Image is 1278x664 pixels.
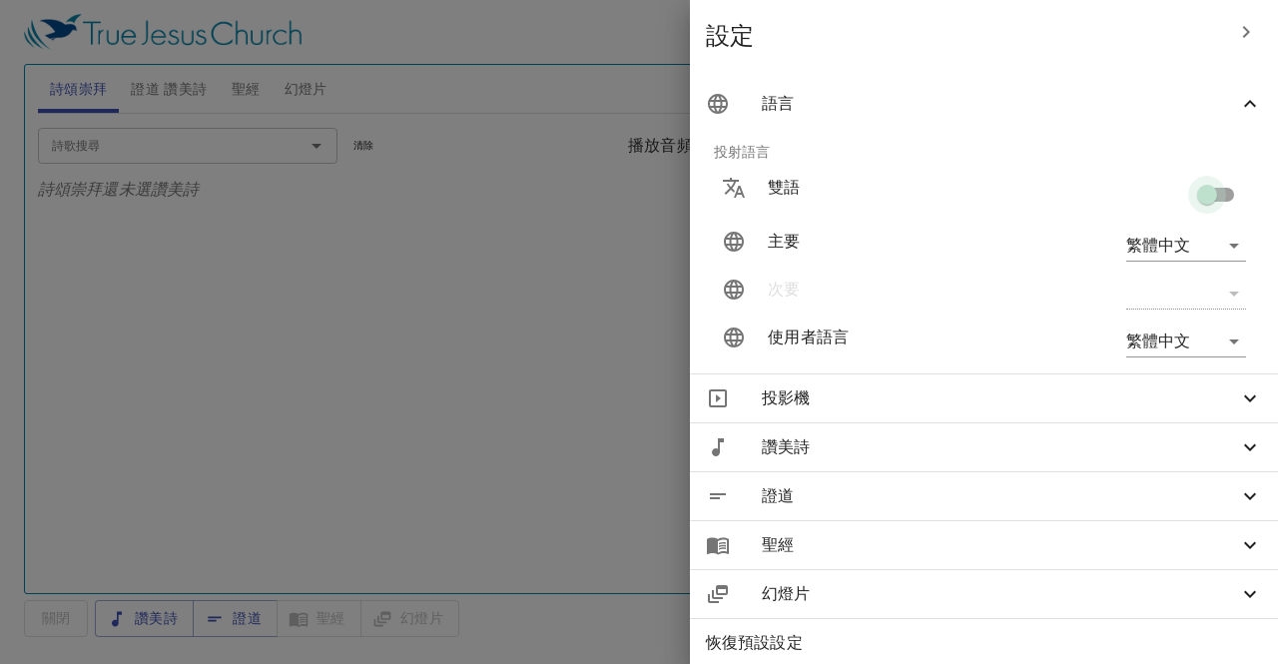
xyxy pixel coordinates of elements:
[762,386,1238,410] span: 投影機
[1126,230,1246,262] div: 繁體中文
[690,521,1278,569] div: 聖經
[768,326,1014,349] p: 使用者語言
[768,230,1014,254] p: 主要
[762,92,1238,116] span: 語言
[1126,326,1246,357] div: 繁體中文
[690,472,1278,520] div: 證道
[706,631,1262,655] span: 恢復預設設定
[762,484,1238,508] span: 證道
[690,570,1278,618] div: 幻燈片
[762,533,1238,557] span: 聖經
[762,435,1238,459] span: 讚美詩
[690,374,1278,422] div: 投影機
[768,278,1014,302] p: 次要
[698,128,1270,176] li: 投射語言
[706,20,1222,52] span: 設定
[690,423,1278,471] div: 讚美詩
[690,80,1278,128] div: 語言
[762,582,1238,606] span: 幻燈片
[768,176,1014,200] p: 雙語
